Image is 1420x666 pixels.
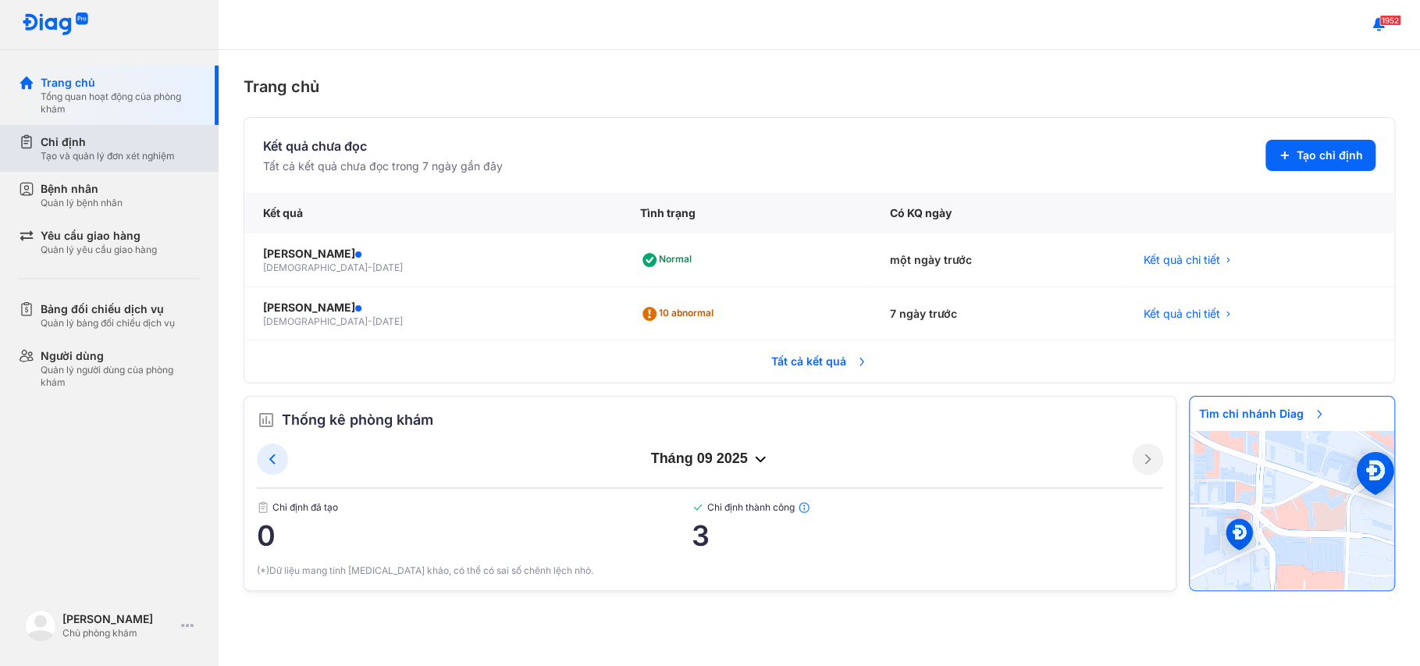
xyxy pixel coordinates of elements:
span: [DEMOGRAPHIC_DATA] [263,315,368,327]
span: 1952 [1379,15,1401,26]
img: order.5a6da16c.svg [257,411,276,429]
span: Kết quả chi tiết [1144,252,1220,268]
span: Tìm chi nhánh Diag [1190,397,1335,431]
span: [DATE] [372,262,403,273]
img: info.7e716105.svg [798,501,810,514]
div: 10 abnormal [640,301,720,326]
div: Yêu cầu giao hàng [41,228,157,244]
div: (*)Dữ liệu mang tính [MEDICAL_DATA] khảo, có thể có sai số chênh lệch nhỏ. [257,564,1163,578]
div: [PERSON_NAME] [62,611,175,627]
div: 7 ngày trước [870,287,1125,341]
div: Chỉ định [41,134,175,150]
span: Chỉ định thành công [692,501,1164,514]
span: - [368,315,372,327]
div: một ngày trước [870,233,1125,287]
div: Normal [640,248,698,272]
div: Tất cả kết quả chưa đọc trong 7 ngày gần đây [263,158,503,174]
img: logo [25,610,56,641]
span: Kết quả chi tiết [1144,306,1220,322]
div: Quản lý bệnh nhân [41,197,123,209]
div: [PERSON_NAME] [263,300,603,315]
span: 0 [257,520,692,551]
div: Kết quả chưa đọc [263,137,503,155]
button: Tạo chỉ định [1265,140,1376,171]
span: Tất cả kết quả [762,344,877,379]
span: [DATE] [372,315,403,327]
img: logo [22,12,89,37]
img: document.50c4cfd0.svg [257,501,269,514]
div: Người dùng [41,348,200,364]
span: - [368,262,372,273]
div: Tình trạng [621,193,870,233]
span: 3 [692,520,1164,551]
span: Tạo chỉ định [1297,148,1363,163]
div: Kết quả [244,193,621,233]
div: Quản lý bảng đối chiếu dịch vụ [41,317,175,329]
div: Tổng quan hoạt động của phòng khám [41,91,200,116]
div: Quản lý người dùng của phòng khám [41,364,200,389]
div: tháng 09 2025 [288,450,1132,468]
div: Trang chủ [41,75,200,91]
img: checked-green.01cc79e0.svg [692,501,704,514]
div: Tạo và quản lý đơn xét nghiệm [41,150,175,162]
div: [PERSON_NAME] [263,246,603,262]
div: Bảng đối chiếu dịch vụ [41,301,175,317]
div: Trang chủ [244,75,1395,98]
div: Quản lý yêu cầu giao hàng [41,244,157,256]
span: [DEMOGRAPHIC_DATA] [263,262,368,273]
div: Có KQ ngày [870,193,1125,233]
span: Chỉ định đã tạo [257,501,692,514]
span: Thống kê phòng khám [282,409,433,431]
div: Bệnh nhân [41,181,123,197]
div: Chủ phòng khám [62,627,175,639]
